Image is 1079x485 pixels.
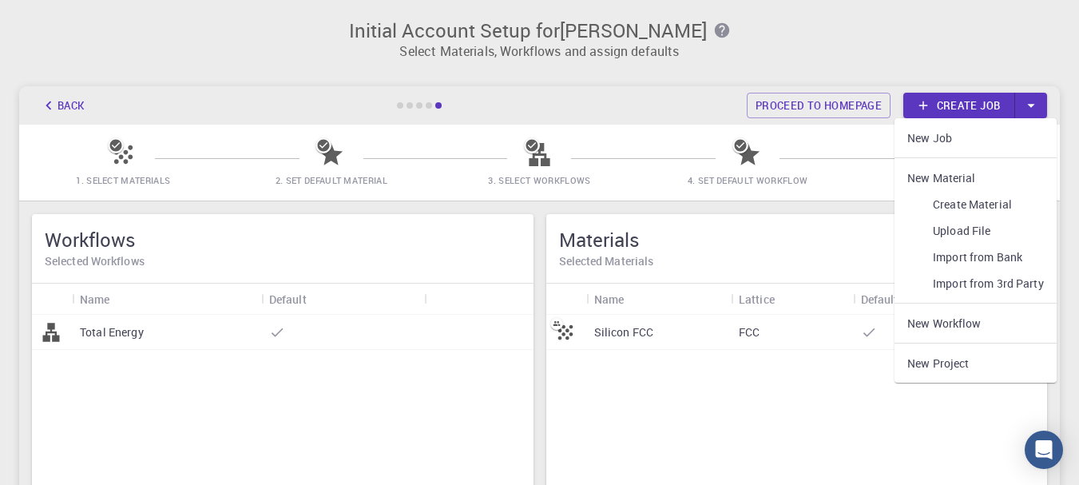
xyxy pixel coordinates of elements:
span: 1. Select Materials [76,174,170,186]
div: Name [72,284,261,315]
div: Open Intercom Messenger [1025,431,1063,469]
h3: Initial Account Setup for [PERSON_NAME] [29,19,1050,42]
div: Lattice [739,284,775,315]
h6: Selected Workflows [45,252,521,270]
a: New Project [895,350,1057,376]
button: Sort [775,286,800,312]
h6: Selected Materials [559,252,1035,270]
li: New Material [895,165,1057,191]
p: Select Materials, Workflows and assign defaults [29,42,1050,61]
div: Name [586,284,731,315]
h5: Materials [559,227,1035,252]
button: Back [32,93,93,118]
a: Import from 3rd Party [895,270,1057,296]
p: FCC [739,324,760,340]
div: Lattice [731,284,853,315]
div: Icon [546,284,586,315]
a: Create job [903,93,1015,118]
a: Import from Bank [895,244,1057,270]
div: Name [80,284,110,315]
span: 2. Set Default Material [276,174,387,186]
a: Upload File [895,217,1057,244]
button: Sort [307,286,332,312]
div: Default [861,284,899,315]
div: Default [269,284,307,315]
div: Icon [32,284,72,315]
p: Total Energy [80,324,144,340]
button: Sort [624,286,649,312]
span: 3. Select Workflows [488,174,590,186]
h5: Workflows [45,227,521,252]
a: Create Material [895,191,1057,217]
button: Sort [110,286,136,312]
a: Proceed to homepage [747,93,891,118]
p: Silicon FCC [594,324,654,340]
div: Default [261,284,424,315]
div: Name [594,284,625,315]
span: 4. Set Default Workflow [688,174,807,186]
a: New Workflow [895,310,1057,336]
a: New Job [895,125,1057,151]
